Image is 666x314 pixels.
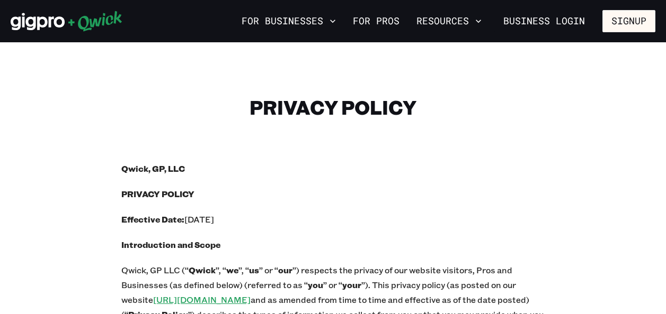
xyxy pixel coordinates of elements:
[308,279,323,290] b: you
[153,294,251,305] a: [URL][DOMAIN_NAME]
[121,163,185,174] b: Qwick, GP, LLC
[249,264,259,275] b: us
[121,188,194,199] b: PRIVACY POLICY
[226,264,238,275] b: we
[237,12,340,30] button: For Businesses
[121,212,545,227] p: [DATE]
[121,95,545,119] h1: PRIVACY POLICY
[412,12,486,30] button: Resources
[342,279,361,290] b: your
[121,239,220,250] b: Introduction and Scope
[349,12,404,30] a: For Pros
[278,264,292,275] b: our
[494,10,594,32] a: Business Login
[189,264,216,275] b: Qwick
[602,10,655,32] button: Signup
[121,214,184,225] b: Effective Date:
